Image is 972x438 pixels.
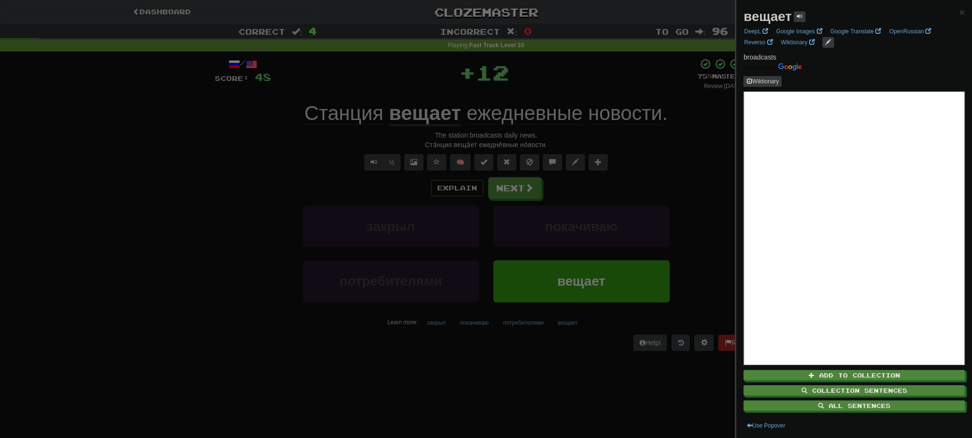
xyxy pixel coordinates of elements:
[827,26,884,37] a: Google Translate
[886,26,934,37] a: OpenRussian
[743,53,776,61] span: broadcasts
[743,400,965,411] button: All Sentences
[778,37,817,48] a: Wiktionary
[743,370,965,380] button: Add to Collection
[822,37,834,48] button: edit links
[743,9,792,24] strong: вещает
[743,385,965,396] button: Collection Sentences
[743,63,802,71] img: Color short
[959,7,965,18] span: ×
[741,26,771,37] a: DeepL
[743,420,788,431] button: Use Popover
[743,76,782,87] button: Wiktionary
[741,37,775,48] a: Reverso
[959,7,965,17] button: Close
[773,26,825,37] a: Google Images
